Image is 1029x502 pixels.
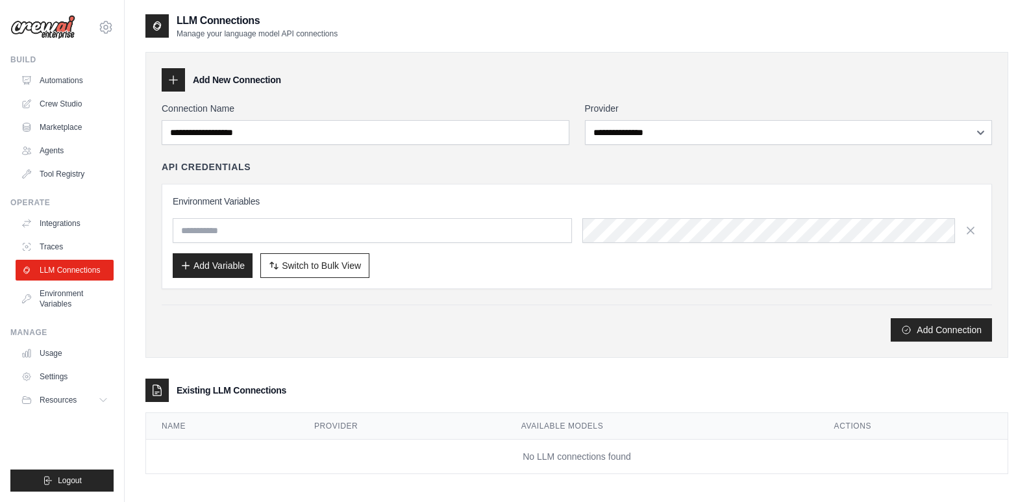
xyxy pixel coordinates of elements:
[16,117,114,138] a: Marketplace
[40,395,77,405] span: Resources
[146,440,1008,474] td: No LLM connections found
[16,260,114,281] a: LLM Connections
[173,195,981,208] h3: Environment Variables
[162,160,251,173] h4: API Credentials
[299,413,506,440] th: Provider
[16,366,114,387] a: Settings
[282,259,361,272] span: Switch to Bulk View
[146,413,299,440] th: Name
[177,13,338,29] h2: LLM Connections
[193,73,281,86] h3: Add New Connection
[506,413,819,440] th: Available Models
[177,29,338,39] p: Manage your language model API connections
[10,197,114,208] div: Operate
[16,94,114,114] a: Crew Studio
[58,475,82,486] span: Logout
[16,283,114,314] a: Environment Variables
[162,102,569,115] label: Connection Name
[10,470,114,492] button: Logout
[10,327,114,338] div: Manage
[585,102,993,115] label: Provider
[16,343,114,364] a: Usage
[819,413,1008,440] th: Actions
[891,318,992,342] button: Add Connection
[10,55,114,65] div: Build
[16,164,114,184] a: Tool Registry
[173,253,253,278] button: Add Variable
[16,140,114,161] a: Agents
[10,15,75,40] img: Logo
[16,236,114,257] a: Traces
[16,70,114,91] a: Automations
[16,390,114,410] button: Resources
[16,213,114,234] a: Integrations
[177,384,286,397] h3: Existing LLM Connections
[260,253,369,278] button: Switch to Bulk View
